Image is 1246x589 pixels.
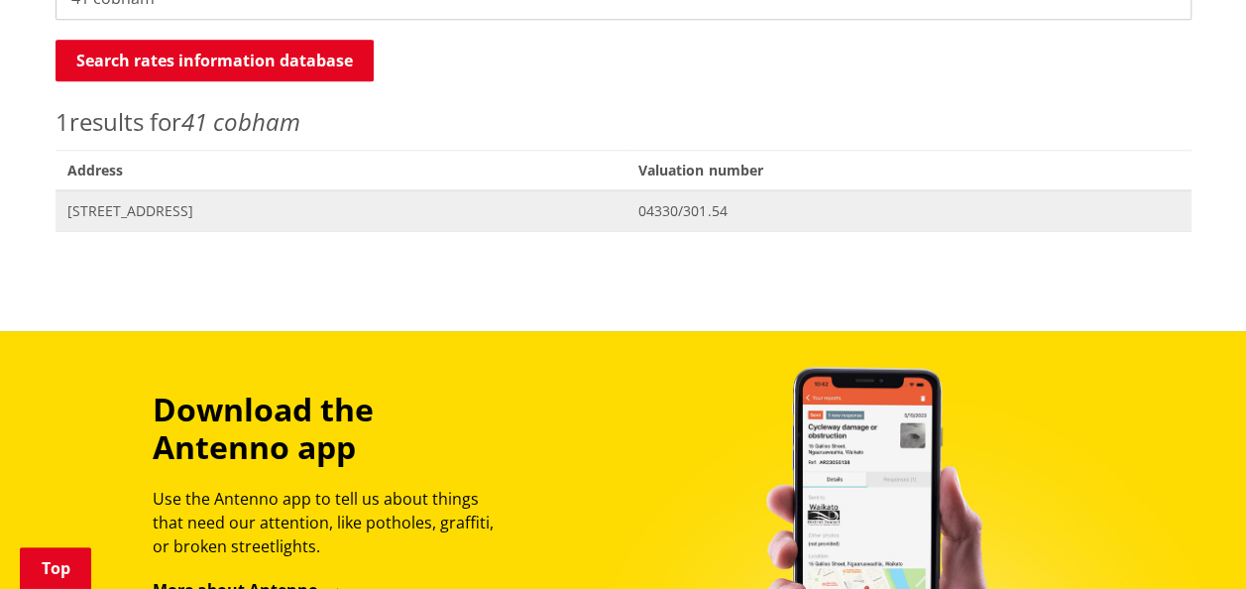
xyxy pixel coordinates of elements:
span: 04330/301.54 [638,201,1179,221]
p: results for [56,104,1191,140]
span: [STREET_ADDRESS] [67,201,616,221]
p: Use the Antenno app to tell us about things that need our attention, like potholes, graffiti, or ... [153,487,511,558]
span: Address [56,150,627,190]
em: 41 cobham [181,105,300,138]
span: Valuation number [626,150,1190,190]
a: [STREET_ADDRESS] 04330/301.54 [56,190,1191,231]
button: Search rates information database [56,40,374,81]
a: Top [20,547,91,589]
span: 1 [56,105,69,138]
h3: Download the Antenno app [153,391,511,467]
